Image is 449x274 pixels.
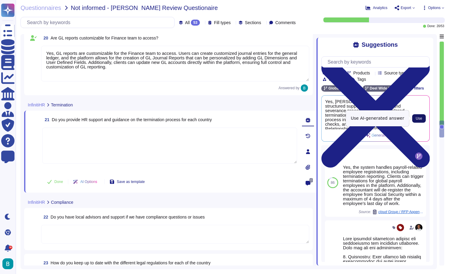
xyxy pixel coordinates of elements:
[437,25,444,28] span: 20 / 53
[301,84,308,92] img: user
[52,117,212,122] span: Do you provide HR support and guidance on the termination process for each country
[54,180,63,184] span: Done
[21,5,61,11] span: Questionnaires
[185,20,190,25] span: All
[51,103,73,107] span: Termination
[401,6,411,10] span: Export
[105,176,150,188] button: Save as template
[41,215,48,219] span: 22
[214,20,231,25] span: Fill types
[117,180,145,184] span: Save as template
[191,20,200,26] div: 53
[42,118,50,122] span: 21
[331,181,335,184] span: 86
[343,165,424,206] div: Yes, the system handles payroll-related employee registrations, including termination reporting. ...
[275,20,296,25] span: Comments
[415,224,422,231] img: user
[1,257,18,270] button: user
[51,260,211,265] span: How do you keep up to date with the different legal regulations for each of the country
[416,117,422,120] span: Use
[9,246,12,249] div: 9+
[51,215,205,219] span: Do you have local advisors and support if we have compliance questions or issues
[42,176,68,188] button: Done
[80,180,97,184] span: AI Options
[245,20,261,25] span: Sections
[359,209,424,214] span: Source:
[2,258,13,269] img: user
[24,17,174,28] input: Search by keywords
[51,36,159,40] span: Are GL reports customizable for Finance team to access?
[278,86,299,90] span: Answered by
[378,210,424,214] span: cloud Group / RFP Appendix 5 RFP Supplier Response Template
[366,5,387,10] button: Analytics
[427,25,435,28] span: Done:
[71,5,218,11] span: Not informed - [PERSON_NAME] Review Questionaire
[412,114,426,123] button: Use
[309,178,313,182] span: 0
[41,261,48,265] span: 23
[41,36,48,40] span: 20
[28,103,45,107] span: InfinitiHR
[373,6,387,10] span: Analytics
[51,200,73,204] span: Compliance
[346,110,409,126] div: Use AI-generated answer
[28,200,45,204] span: InfinitiHR
[428,6,441,10] span: Options
[325,57,429,67] input: Search by keywords
[41,46,309,81] textarea: Yes, GL reports are customizable for the Finance team to access. Users can create customized jour...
